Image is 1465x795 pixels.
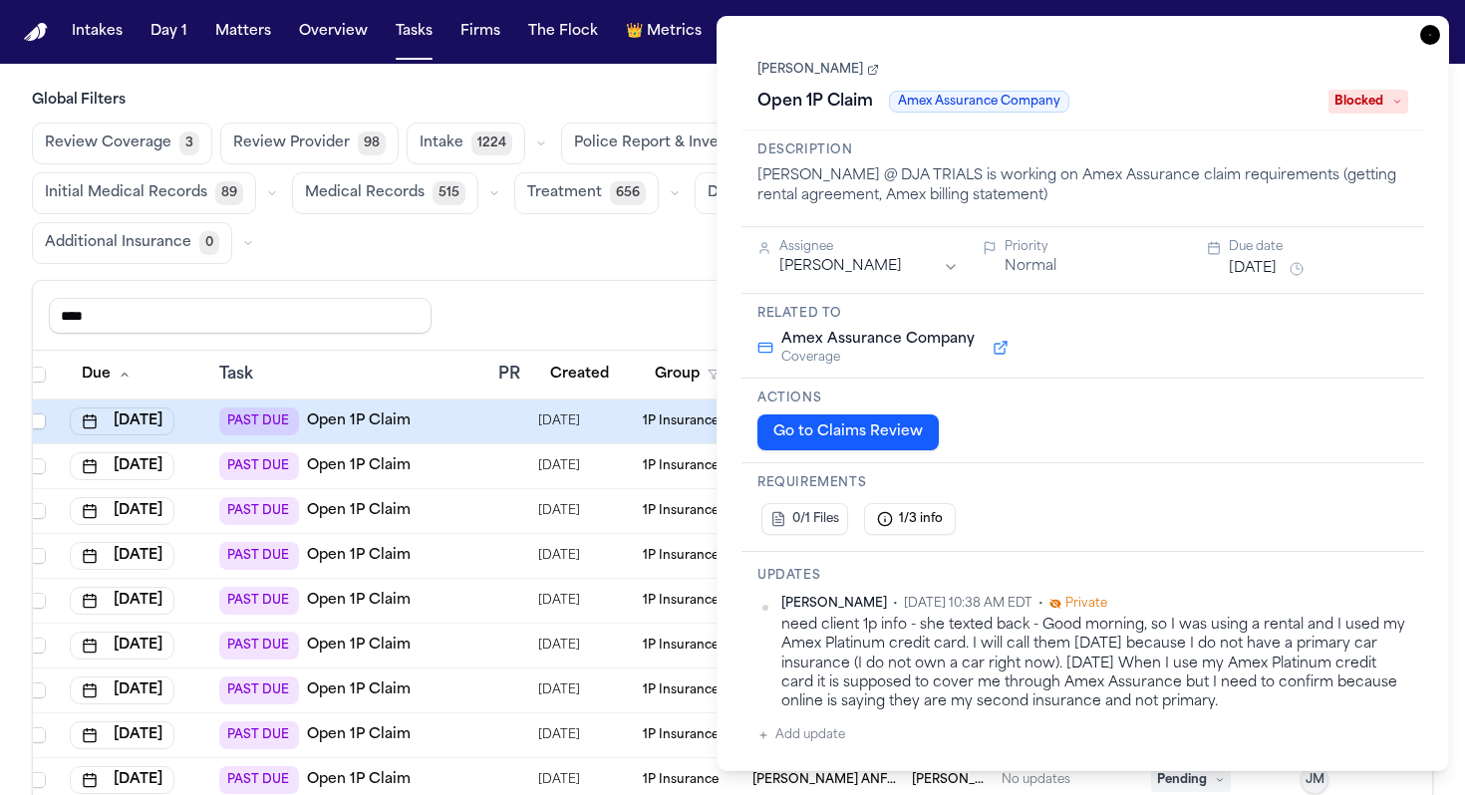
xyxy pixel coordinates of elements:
button: Review Coverage3 [32,123,212,164]
div: Priority [1005,239,1184,255]
button: crownMetrics [618,14,710,50]
span: Medical Records [305,183,425,203]
button: Add update [757,723,845,747]
button: Police Report & Investigation305 [561,123,837,164]
span: 1224 [471,132,512,155]
h3: Actions [757,391,1408,406]
span: 89 [215,181,243,205]
h3: Description [757,142,1408,158]
h3: Updates [757,568,1408,584]
span: • [1038,596,1043,612]
button: 1/3 info [864,503,956,535]
span: [PERSON_NAME] [781,596,887,612]
span: 656 [610,181,646,205]
button: Tasks [388,14,440,50]
span: Blocked [1328,90,1408,114]
button: Overview [291,14,376,50]
button: Review Provider98 [220,123,399,164]
h3: Global Filters [32,91,1433,111]
span: Additional Insurance [45,233,191,253]
button: Snooze task [1285,257,1309,281]
span: [DATE] 10:38 AM EDT [904,596,1032,612]
button: The Flock [520,14,606,50]
button: Matters [207,14,279,50]
button: Intake1224 [407,123,525,164]
h3: Requirements [757,475,1408,491]
span: 1/3 info [899,511,943,527]
button: Initial Medical Records89 [32,172,256,214]
span: Intake [420,133,463,153]
button: Demand Letter211 [695,172,866,214]
button: Intakes [64,14,131,50]
span: • [893,596,898,612]
button: Firms [452,14,508,50]
img: Finch Logo [24,23,48,42]
span: 3 [179,132,199,155]
div: Assignee [779,239,959,255]
span: Amex Assurance Company [781,330,975,350]
button: [DATE] [1229,259,1277,279]
span: 98 [358,132,386,155]
button: Go to Claims Review [757,414,939,450]
h3: Related to [757,306,1408,322]
button: Medical Records515 [292,172,478,214]
span: Treatment [527,183,602,203]
button: Additional Insurance0 [32,222,232,264]
button: Normal [1005,257,1056,277]
button: Day 1 [143,14,195,50]
span: Review Provider [233,133,350,153]
a: Home [24,23,48,42]
span: Police Report & Investigation [574,133,780,153]
button: Treatment656 [514,172,659,214]
button: 0/1 Files [761,503,848,535]
div: Due date [1229,239,1408,255]
span: Coverage [781,350,975,366]
span: Private [1065,596,1107,612]
span: Review Coverage [45,133,171,153]
span: Demand Letter [708,183,815,203]
span: 0 [199,231,219,255]
h1: Open 1P Claim [749,86,881,118]
span: Amex Assurance Company [889,91,1069,113]
div: need client 1p info - she texted back - Good morning, so I was using a rental and I used my Amex ... [781,616,1408,711]
span: 515 [433,181,465,205]
span: Initial Medical Records [45,183,207,203]
span: 0/1 Files [792,511,839,527]
p: [PERSON_NAME] @ DJA TRIALS is working on Amex Assurance claim requirements (getting rental agreem... [757,166,1408,206]
a: [PERSON_NAME] [757,62,879,78]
